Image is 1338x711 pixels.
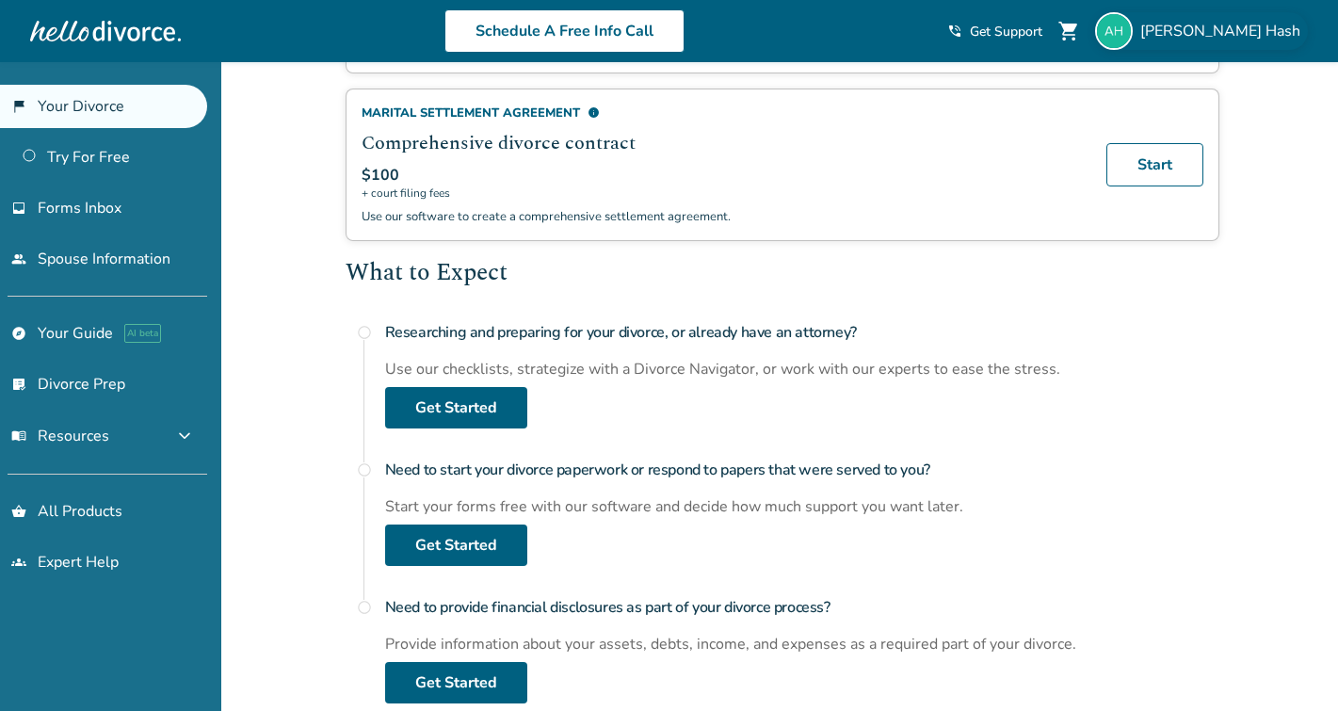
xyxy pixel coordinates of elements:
[385,589,1219,626] h4: Need to provide financial disclosures as part of your divorce process?
[385,662,527,703] a: Get Started
[11,555,26,570] span: groups
[357,462,372,477] span: radio_button_unchecked
[173,425,196,447] span: expand_more
[11,426,109,446] span: Resources
[947,23,1042,40] a: phone_in_talkGet Support
[346,256,1219,292] h2: What to Expect
[362,105,1084,121] div: Marital Settlement Agreement
[11,326,26,341] span: explore
[588,106,600,119] span: info
[11,377,26,392] span: list_alt_check
[1106,143,1203,186] a: Start
[385,525,527,566] a: Get Started
[362,165,399,186] span: $100
[11,251,26,267] span: people
[385,359,1219,380] div: Use our checklists, strategize with a Divorce Navigator, or work with our experts to ease the str...
[357,325,372,340] span: radio_button_unchecked
[11,201,26,216] span: inbox
[124,324,161,343] span: AI beta
[11,504,26,519] span: shopping_basket
[385,314,1219,351] h4: Researching and preparing for your divorce, or already have an attorney?
[947,24,962,39] span: phone_in_talk
[362,186,1084,201] span: + court filing fees
[385,387,527,428] a: Get Started
[1057,20,1080,42] span: shopping_cart
[970,23,1042,40] span: Get Support
[1244,621,1338,711] iframe: Chat Widget
[385,496,1219,517] div: Start your forms free with our software and decide how much support you want later.
[38,198,121,218] span: Forms Inbox
[11,428,26,444] span: menu_book
[362,208,1084,225] p: Use our software to create a comprehensive settlement agreement.
[385,451,1219,489] h4: Need to start your divorce paperwork or respond to papers that were served to you?
[1140,21,1308,41] span: [PERSON_NAME] Hash
[11,99,26,114] span: flag_2
[444,9,685,53] a: Schedule A Free Info Call
[357,600,372,615] span: radio_button_unchecked
[1095,12,1133,50] img: amymachnak@gmail.com
[362,129,1084,157] h2: Comprehensive divorce contract
[385,634,1219,654] div: Provide information about your assets, debts, income, and expenses as a required part of your div...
